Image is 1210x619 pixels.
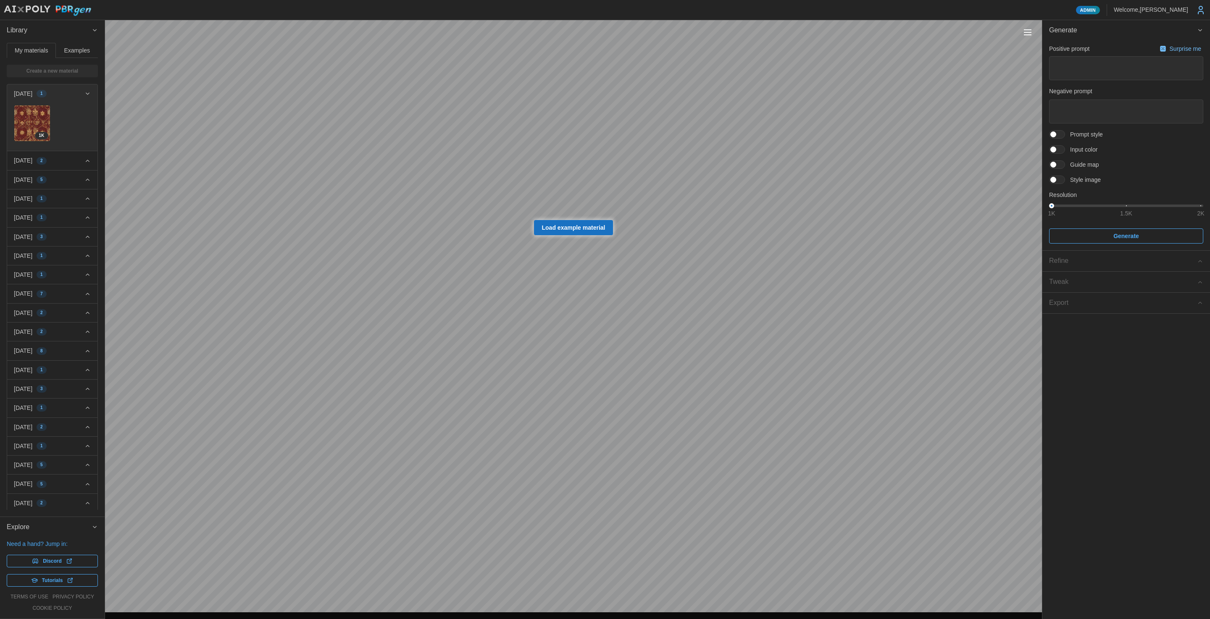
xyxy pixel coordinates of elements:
[26,65,78,77] span: Create a new material
[7,380,97,398] button: [DATE]3
[1113,229,1139,243] span: Generate
[7,361,97,379] button: [DATE]1
[1114,5,1188,14] p: Welcome, [PERSON_NAME]
[40,481,43,488] span: 5
[40,252,43,259] span: 1
[14,499,32,507] p: [DATE]
[1042,293,1210,313] button: Export
[7,103,97,151] div: [DATE]1
[14,309,32,317] p: [DATE]
[40,90,43,97] span: 1
[14,194,32,203] p: [DATE]
[7,475,97,493] button: [DATE]5
[40,500,43,506] span: 2
[14,328,32,336] p: [DATE]
[7,437,97,455] button: [DATE]1
[1022,26,1034,38] button: Toggle viewport controls
[40,233,43,240] span: 3
[7,517,92,538] span: Explore
[7,574,98,587] a: Tutorials
[14,270,32,279] p: [DATE]
[3,5,92,16] img: AIxPoly PBRgen
[7,341,97,360] button: [DATE]8
[1042,20,1210,41] button: Generate
[40,271,43,278] span: 1
[40,157,43,164] span: 2
[1049,251,1197,271] span: Refine
[1049,293,1197,313] span: Export
[1065,160,1099,169] span: Guide map
[7,304,97,322] button: [DATE]2
[7,284,97,303] button: [DATE]7
[534,220,613,235] a: Load example material
[7,84,97,103] button: [DATE]1
[7,494,97,512] button: [DATE]2
[15,47,48,53] span: My materials
[7,65,98,77] a: Create a new material
[1157,43,1203,55] button: Surprise me
[7,20,92,41] span: Library
[7,540,98,548] p: Need a hand? Jump in:
[7,399,97,417] button: [DATE]1
[7,555,98,567] a: Discord
[7,208,97,227] button: [DATE]1
[14,480,32,488] p: [DATE]
[1049,87,1203,95] p: Negative prompt
[7,170,97,189] button: [DATE]5
[40,176,43,183] span: 5
[14,423,32,431] p: [DATE]
[14,156,32,165] p: [DATE]
[14,366,32,374] p: [DATE]
[14,213,32,222] p: [DATE]
[7,418,97,436] button: [DATE]2
[7,189,97,208] button: [DATE]1
[7,456,97,474] button: [DATE]5
[1042,272,1210,292] button: Tweak
[11,593,48,601] a: terms of use
[14,176,32,184] p: [DATE]
[40,367,43,373] span: 1
[40,214,43,221] span: 1
[32,605,72,612] a: cookie policy
[1049,45,1089,53] p: Positive prompt
[1080,6,1096,14] span: Admin
[14,233,32,241] p: [DATE]
[14,346,32,355] p: [DATE]
[14,461,32,469] p: [DATE]
[40,328,43,335] span: 2
[40,424,43,430] span: 2
[14,252,32,260] p: [DATE]
[1042,251,1210,271] button: Refine
[40,386,43,392] span: 3
[43,555,62,567] span: Discord
[1049,191,1203,199] p: Resolution
[7,247,97,265] button: [DATE]1
[14,105,50,141] img: OXKDsdk9LHHRL9XFXMLr
[542,220,605,235] span: Load example material
[7,151,97,170] button: [DATE]2
[40,291,43,297] span: 7
[14,385,32,393] p: [DATE]
[39,132,44,139] span: 1 K
[1065,176,1101,184] span: Style image
[1049,272,1197,292] span: Tweak
[14,442,32,450] p: [DATE]
[40,462,43,468] span: 5
[14,89,32,98] p: [DATE]
[40,404,43,411] span: 1
[1170,45,1203,53] p: Surprise me
[14,404,32,412] p: [DATE]
[40,443,43,449] span: 1
[42,574,63,586] span: Tutorials
[7,265,97,284] button: [DATE]1
[7,323,97,341] button: [DATE]2
[53,593,94,601] a: privacy policy
[64,47,90,53] span: Examples
[14,105,50,142] a: OXKDsdk9LHHRL9XFXMLr1K
[40,348,43,354] span: 8
[1065,130,1103,139] span: Prompt style
[7,228,97,246] button: [DATE]3
[40,309,43,316] span: 2
[1049,228,1203,244] button: Generate
[1042,41,1210,251] div: Generate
